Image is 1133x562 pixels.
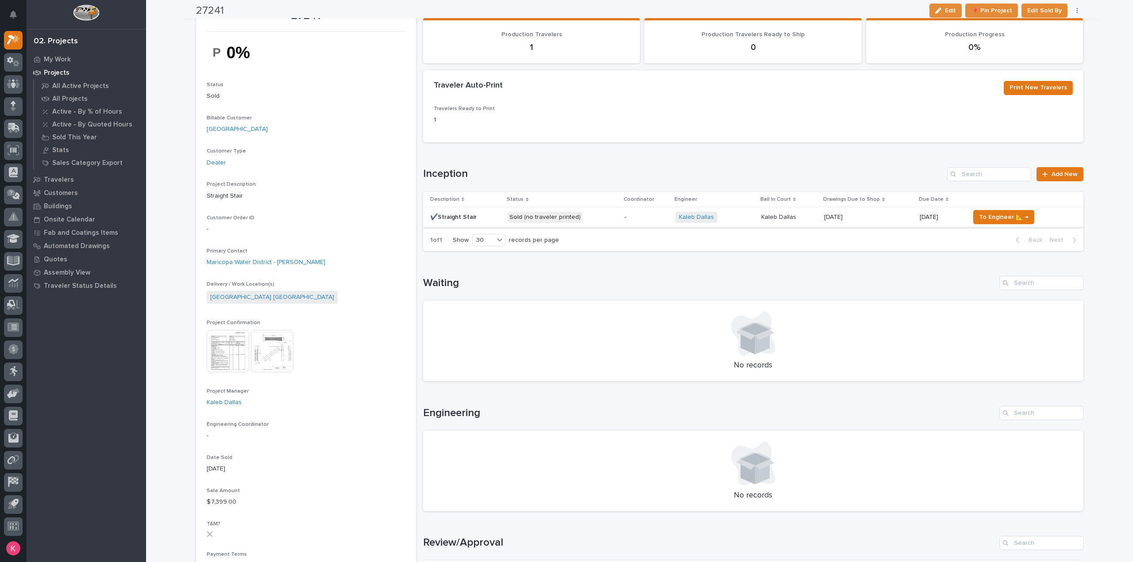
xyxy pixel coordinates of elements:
div: 02. Projects [34,37,78,46]
p: 0 [655,42,851,53]
p: Projects [44,69,69,77]
span: Print New Travelers [1010,82,1067,93]
a: Stats [34,144,146,156]
button: Edit Sold By [1021,4,1067,18]
input: Search [999,406,1083,420]
span: Production Travelers [501,31,562,38]
p: Kaleb Dallas [761,212,798,221]
a: Sales Category Export [34,157,146,169]
span: 📌 Pin Project [971,5,1012,16]
div: Search [999,276,1083,290]
span: Status [207,82,224,88]
p: Due Date [919,195,944,204]
span: Edit Sold By [1027,5,1062,16]
img: DmW95avW4LoH9Cx4Nzi9r5A332cThMEoNwRR-uxlTe8 [207,37,273,68]
span: Delivery / Work Location(s) [207,282,274,287]
button: Back [1009,236,1046,244]
p: Straight Stair [207,191,405,201]
p: All Active Projects [52,82,109,90]
button: Next [1046,236,1083,244]
p: Sold This Year [52,134,97,141]
input: Search [999,536,1083,550]
p: - [624,214,668,221]
a: Quotes [27,252,146,266]
span: Edit [945,7,956,15]
h1: Engineering [423,407,996,420]
span: Primary Contact [207,249,247,254]
a: All Active Projects [34,80,146,92]
button: Print New Travelers [1004,81,1073,95]
span: Payment Terms [207,552,247,557]
a: Automated Drawings [27,239,146,252]
button: 📌 Pin Project [965,4,1018,18]
p: Status [507,195,524,204]
p: 1 of 1 [423,229,449,251]
a: Fab and Coatings Items [27,226,146,239]
button: users-avatar [4,539,23,558]
h1: Inception [423,168,944,180]
a: Maricopa Water District - [PERSON_NAME] [207,258,325,267]
p: Description [430,195,459,204]
a: My Work [27,53,146,66]
a: Travelers [27,173,146,186]
p: [DATE] [824,212,844,221]
span: Back [1023,236,1042,244]
p: 0% [877,42,1073,53]
a: Customers [27,186,146,199]
p: No records [434,361,1073,371]
a: Projects [27,66,146,79]
p: Sales Category Export [52,159,123,167]
a: Onsite Calendar [27,213,146,226]
p: Active - By Quoted Hours [52,121,132,129]
input: Search [947,167,1031,181]
h1: Waiting [423,277,996,290]
img: Workspace Logo [73,4,99,21]
p: records per page [509,237,559,244]
a: Assembly View [27,266,146,279]
div: 30 [473,236,494,245]
a: [GEOGRAPHIC_DATA] [207,125,268,134]
button: To Engineer 📐 → [973,210,1034,224]
p: - [207,431,405,440]
p: Stats [52,146,69,154]
span: Project Confirmation [207,320,260,325]
p: Ball In Court [760,195,791,204]
h2: 27241 [196,4,224,17]
button: Edit [929,4,962,18]
span: Project Manager [207,389,249,394]
span: Customer Type [207,149,246,154]
p: Engineer [674,195,697,204]
span: Project Description [207,182,256,187]
p: My Work [44,56,71,64]
p: [DATE] [920,214,963,221]
h1: Review/Approval [423,536,996,549]
a: [GEOGRAPHIC_DATA] [GEOGRAPHIC_DATA] [210,293,334,302]
div: Notifications [11,11,23,25]
span: Customer Order ID [207,215,254,221]
button: Notifications [4,5,23,24]
a: Active - By Quoted Hours [34,118,146,130]
span: Production Progress [945,31,1005,38]
p: [DATE] [207,464,405,474]
a: All Projects [34,92,146,105]
p: - [207,225,405,234]
p: ✔️Straight Stair [430,212,478,221]
p: Traveler Status Details [44,282,117,290]
span: Sale Amount [207,488,240,493]
p: Sold [207,92,405,101]
span: Engineering Coordinator [207,422,269,427]
a: Buildings [27,199,146,213]
p: Travelers [44,176,74,184]
p: Customers [44,189,78,197]
p: Onsite Calendar [44,216,95,224]
a: Add New [1037,167,1083,181]
p: No records [434,491,1073,501]
span: Next [1049,236,1069,244]
span: Billable Customer [207,115,252,121]
p: Drawings Due to Shop [823,195,880,204]
p: Automated Drawings [44,242,110,250]
a: Active - By % of Hours [34,105,146,118]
